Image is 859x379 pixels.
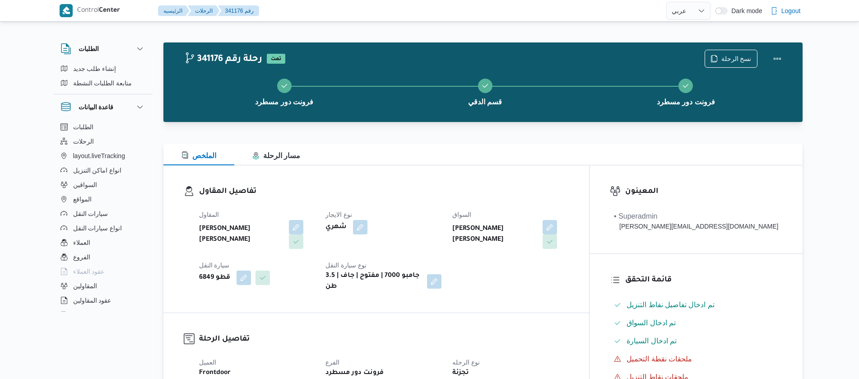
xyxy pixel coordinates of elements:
[610,316,782,330] button: تم ادخال السواق
[57,308,149,322] button: اجهزة التليفون
[79,43,99,54] h3: الطلبات
[199,333,569,346] h3: تفاصيل الرحلة
[199,224,283,245] b: [PERSON_NAME] [PERSON_NAME]
[452,368,469,379] b: تجزئة
[184,68,385,115] button: فرونت دور مسطرد
[627,336,677,346] span: تم ادخال السيارة
[53,61,153,94] div: الطلبات
[271,56,281,62] b: تمت
[199,262,230,269] span: سيارة النقل
[682,82,689,89] svg: Step 3 is complete
[57,206,149,221] button: سيارات النقل
[9,343,38,370] iframe: chat widget
[57,76,149,90] button: متابعة الطلبات النشطة
[627,299,715,310] span: تم ادخال تفاصيل نفاط التنزيل
[452,211,471,218] span: السواق
[73,165,122,176] span: انواع اماكن التنزيل
[60,102,145,112] button: قاعدة البيانات
[73,78,132,89] span: متابعة الطلبات النشطة
[73,281,97,291] span: المقاولين
[721,53,752,64] span: نسخ الرحلة
[199,211,219,218] span: المقاول
[73,179,97,190] span: السواقين
[468,97,502,108] span: قسم الدقي
[73,194,92,205] span: المواقع
[482,82,489,89] svg: Step 2 is complete
[627,318,676,328] span: تم ادخال السواق
[57,250,149,264] button: الفروع
[184,54,262,66] h2: 341176 رحلة رقم
[627,337,677,345] span: تم ادخال السيارة
[73,150,125,161] span: layout.liveTracking
[767,2,804,20] button: Logout
[705,50,757,68] button: نسخ الرحلة
[57,221,149,235] button: انواع سيارات النقل
[627,355,692,363] span: ملحقات نقطة التحميل
[325,271,421,292] b: جامبو 7000 | مفتوح | جاف | 3.5 طن
[385,68,585,115] button: قسم الدقي
[73,252,90,262] span: الفروع
[73,266,105,277] span: عقود العملاء
[60,43,145,54] button: الطلبات
[614,211,778,231] span: • Superadmin mohamed.nabil@illa.com.eg
[73,309,111,320] span: اجهزة التليفون
[267,54,285,64] span: تمت
[57,120,149,134] button: الطلبات
[79,102,114,112] h3: قاعدة البيانات
[627,301,715,309] span: تم ادخال تفاصيل نفاط التنزيل
[57,149,149,163] button: layout.liveTracking
[325,368,384,379] b: فرونت دور مسطرد
[73,122,93,132] span: الطلبات
[452,359,480,366] span: نوع الرحله
[57,279,149,293] button: المقاولين
[325,359,339,366] span: الفرع
[158,5,190,16] button: الرئيسيه
[188,5,220,16] button: الرحلات
[614,222,778,231] div: [PERSON_NAME][EMAIL_ADDRESS][DOMAIN_NAME]
[57,163,149,178] button: انواع اماكن التنزيل
[199,368,231,379] b: Frontdoor
[57,61,149,76] button: إنشاء طلب جديد
[627,354,692,365] span: ملحقات نقطة التحميل
[57,192,149,206] button: المواقع
[199,359,216,366] span: العميل
[768,50,786,68] button: Actions
[57,134,149,149] button: الرحلات
[181,152,216,159] span: الملخص
[781,5,801,16] span: Logout
[610,334,782,348] button: تم ادخال السيارة
[255,97,313,108] span: فرونت دور مسطرد
[610,352,782,366] button: ملحقات نقطة التحميل
[73,295,111,306] span: عقود المقاولين
[199,186,569,198] h3: تفاصيل المقاول
[73,136,94,147] span: الرحلات
[610,298,782,312] button: تم ادخال تفاصيل نفاط التنزيل
[53,120,153,315] div: قاعدة البيانات
[614,211,778,222] div: • Superadmin
[73,237,90,248] span: العملاء
[57,235,149,250] button: العملاء
[325,211,352,218] span: نوع الايجار
[73,208,108,219] span: سيارات النقل
[60,4,73,17] img: X8yXhbKr1z7QwAAAABJRU5ErkJggg==
[99,7,120,14] b: Center
[657,97,715,108] span: فرونت دور مسطرد
[218,5,259,16] button: 341176 رقم
[325,262,367,269] span: نوع سيارة النقل
[73,63,116,74] span: إنشاء طلب جديد
[625,274,782,286] h3: قائمة التحقق
[252,152,300,159] span: مسار الرحلة
[57,178,149,192] button: السواقين
[57,293,149,308] button: عقود المقاولين
[199,272,230,283] b: قطو 6849
[625,186,782,198] h3: المعينون
[627,319,676,327] span: تم ادخال السواق
[728,7,762,14] span: Dark mode
[73,223,122,234] span: انواع سيارات النقل
[57,264,149,279] button: عقود العملاء
[281,82,288,89] svg: Step 1 is complete
[585,68,786,115] button: فرونت دور مسطرد
[452,224,536,245] b: [PERSON_NAME] [PERSON_NAME]
[325,222,347,233] b: شهري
